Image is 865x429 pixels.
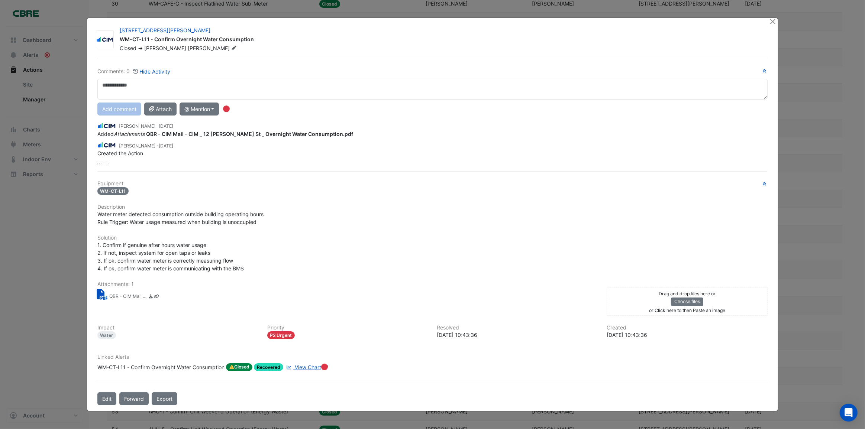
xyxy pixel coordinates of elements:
span: WM-CT-L11 [97,187,129,195]
span: Water meter detected consumption outside building operating hours Rule Trigger: Water usage measu... [97,211,264,225]
small: Drag and drop files here or [659,291,716,296]
span: Closed [226,363,253,371]
div: P2 Urgent [267,331,295,339]
div: Tooltip anchor [223,105,230,112]
div: [DATE] 10:43:36 [437,331,598,339]
img: CIM [96,36,113,43]
h6: Resolved [437,325,598,331]
button: Close [769,18,777,26]
h6: Attachments: 1 [97,281,768,287]
a: View Chart [285,363,321,371]
h6: Impact [97,325,258,331]
h6: Created [607,325,768,331]
h6: Linked Alerts [97,354,768,360]
button: Edit [97,392,116,405]
h6: Description [97,204,768,210]
small: QBR - CIM Mail - CIM _ 12 Shelley St _ Overnight Water Consumption.pdf [109,293,146,301]
span: [PERSON_NAME] [188,45,238,52]
span: Added [97,131,353,137]
a: Download [148,293,154,301]
em: Attachments [114,131,145,137]
small: [PERSON_NAME] - [119,123,173,130]
div: Water [97,331,116,339]
small: or Click here to then Paste an image [649,308,725,313]
span: Recovered [254,363,283,371]
button: Forward [119,392,149,405]
h6: Solution [97,235,768,241]
a: Copy link to clipboard [154,293,159,301]
button: Attach [144,103,177,116]
span: 2025-04-24 10:44:06 [159,123,173,129]
h6: Priority [267,325,428,331]
span: View Chart [295,364,321,370]
a: [STREET_ADDRESS][PERSON_NAME] [120,27,210,33]
span: 2025-04-24 10:43:36 [159,143,173,149]
strong: QBR - CIM Mail - CIM _ 12 [PERSON_NAME] St _ Overnight Water Consumption.pdf [146,131,353,137]
small: [PERSON_NAME] - [119,143,173,149]
img: CIM [97,141,116,149]
button: Choose files [671,298,703,306]
span: [PERSON_NAME] [144,45,186,51]
h6: Equipment [97,181,768,187]
img: CIM [97,122,116,130]
span: 1. Confirm if genuine after hours water usage 2. If not, inspect system for open taps or leaks 3.... [97,242,244,272]
div: WM-CT-L11 - Confirm Overnight Water Consumption [97,363,225,371]
span: Closed [120,45,136,51]
div: WM-CT-L11 - Confirm Overnight Water Consumption [120,36,761,45]
span: -> [138,45,143,51]
div: Tooltip anchor [321,364,328,370]
div: [DATE] 10:43:36 [607,331,768,339]
button: Hide Activity [133,67,171,76]
div: Comments: 0 [97,67,171,76]
button: @ Mention [180,103,219,116]
div: Open Intercom Messenger [840,404,858,422]
a: Export [152,392,177,405]
span: Created the Action [97,150,143,156]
